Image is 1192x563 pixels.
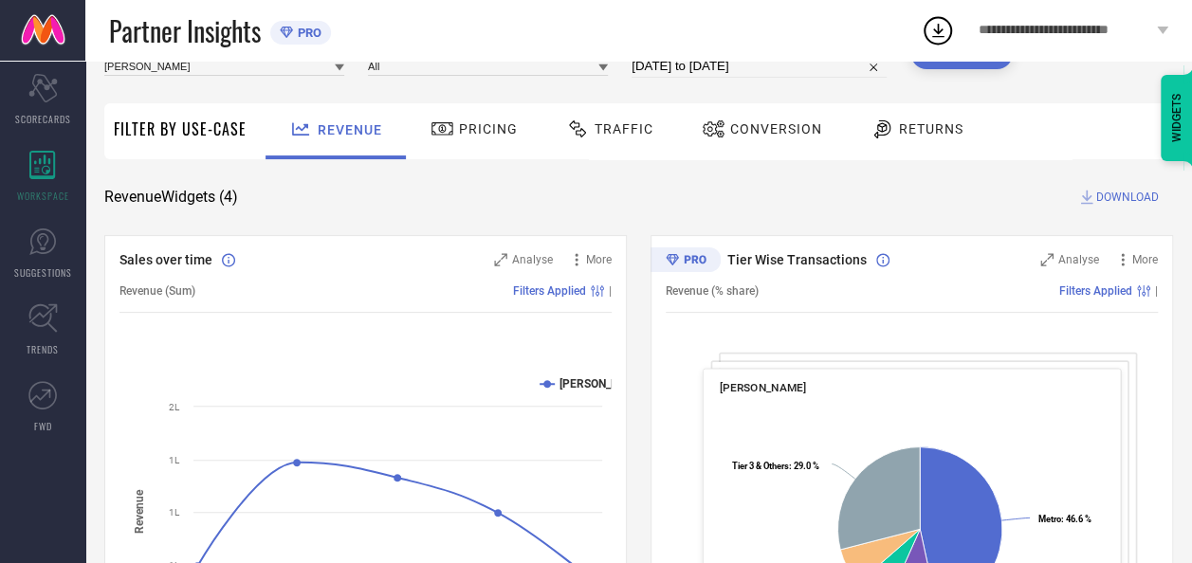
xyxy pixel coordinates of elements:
span: Filter By Use-Case [114,118,247,140]
div: Premium [651,247,721,276]
span: Traffic [595,121,653,136]
span: | [1155,284,1158,298]
tspan: Revenue [133,489,146,534]
text: 2L [169,402,180,412]
span: Analyse [512,253,553,266]
span: Partner Insights [109,11,261,50]
span: Analyse [1058,253,1099,266]
span: DOWNLOAD [1096,188,1159,207]
svg: Zoom [1040,253,1054,266]
span: Tier Wise Transactions [727,252,867,267]
span: SUGGESTIONS [14,265,72,280]
span: Revenue (Sum) [119,284,195,298]
span: [PERSON_NAME] [720,381,806,394]
span: Revenue (% share) [666,284,759,298]
span: | [609,284,612,298]
text: 1L [169,455,180,465]
span: Returns [899,121,963,136]
span: WORKSPACE [17,189,69,203]
span: FWD [34,419,52,433]
span: Filters Applied [513,284,586,298]
span: More [1132,253,1158,266]
span: PRO [293,26,321,40]
text: : 46.6 % [1038,514,1091,524]
span: More [586,253,612,266]
text: : 29.0 % [732,461,819,471]
span: Conversion [730,121,822,136]
span: Revenue Widgets ( 4 ) [104,188,238,207]
span: Pricing [459,121,518,136]
svg: Zoom [494,253,507,266]
tspan: Metro [1038,514,1061,524]
span: SCORECARDS [15,112,71,126]
span: Filters Applied [1059,284,1132,298]
tspan: Tier 3 & Others [732,461,789,471]
input: Select time period [632,55,887,78]
span: Sales over time [119,252,212,267]
text: 1L [169,507,180,518]
span: TRENDS [27,342,59,356]
span: Revenue [318,122,382,137]
div: Open download list [921,13,955,47]
text: [PERSON_NAME] [559,377,646,390]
